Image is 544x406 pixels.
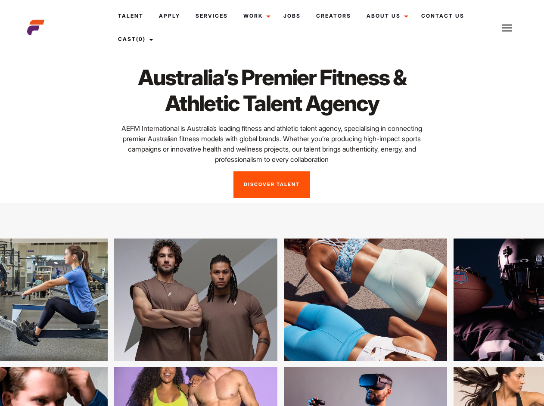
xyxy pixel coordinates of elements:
[110,4,151,28] a: Talent
[110,65,434,116] h1: Australia’s Premier Fitness & Athletic Talent Agency
[151,4,188,28] a: Apply
[136,36,146,42] span: (0)
[276,4,308,28] a: Jobs
[257,239,420,361] img: lkjb
[502,23,512,33] img: Burger icon
[188,4,236,28] a: Services
[27,19,44,36] img: cropped-aefm-brand-fav-22-square.png
[110,28,159,51] a: Cast(0)
[236,4,276,28] a: Work
[233,171,310,198] a: Discover Talent
[413,4,472,28] a: Contact Us
[87,239,250,361] img: evk
[359,4,413,28] a: About Us
[110,123,434,164] p: AEFM International is Australia’s leading fitness and athletic talent agency, specialising in con...
[308,4,359,28] a: Creators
